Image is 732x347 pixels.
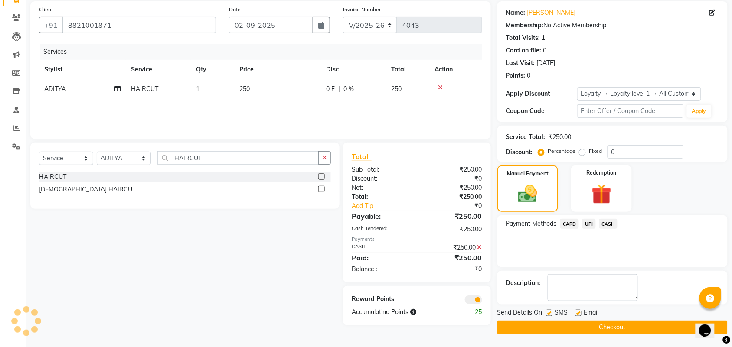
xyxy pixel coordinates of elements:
label: Invoice Number [343,6,381,13]
div: ₹250.00 [417,165,489,174]
div: Membership: [506,21,544,30]
div: Payable: [345,211,417,221]
button: Checkout [497,321,728,334]
span: ADITYA [44,85,66,93]
th: Action [429,60,482,79]
th: Qty [191,60,234,79]
label: Date [229,6,241,13]
div: Net: [345,183,417,192]
div: ₹250.00 [417,253,489,263]
div: Accumulating Points [345,308,453,317]
div: Balance : [345,265,417,274]
div: Name: [506,8,526,17]
span: 0 F [326,84,335,94]
th: Total [386,60,429,79]
div: 25 [453,308,489,317]
span: Total [352,152,372,161]
div: Coupon Code [506,107,577,116]
label: Fixed [589,147,602,155]
a: Add Tip [345,201,429,211]
span: 1 [196,85,199,93]
div: Reward Points [345,295,417,304]
span: | [338,84,340,94]
div: ₹250.00 [549,133,572,142]
span: 250 [239,85,250,93]
div: Paid: [345,253,417,263]
div: No Active Membership [506,21,719,30]
th: Service [126,60,191,79]
div: ₹0 [417,265,489,274]
div: ₹250.00 [417,225,489,234]
div: Card on file: [506,46,542,55]
div: ₹250.00 [417,243,489,252]
div: Total Visits: [506,33,540,42]
span: HAIRCUT [131,85,158,93]
th: Disc [321,60,386,79]
span: UPI [582,219,596,229]
input: Search or Scan [157,151,319,165]
div: [DATE] [537,58,556,68]
div: Sub Total: [345,165,417,174]
div: Discount: [345,174,417,183]
img: _gift.svg [585,182,618,207]
div: Total: [345,192,417,201]
input: Enter Offer / Coupon Code [577,104,683,118]
div: ₹250.00 [417,211,489,221]
label: Percentage [548,147,576,155]
div: 1 [542,33,546,42]
button: Apply [687,105,712,118]
th: Price [234,60,321,79]
label: Client [39,6,53,13]
div: Discount: [506,148,533,157]
div: Cash Tendered: [345,225,417,234]
span: Email [584,308,599,319]
a: [PERSON_NAME] [527,8,576,17]
div: 0 [527,71,531,80]
span: Payment Methods [506,219,557,228]
div: Service Total: [506,133,546,142]
div: ₹0 [429,201,489,211]
iframe: chat widget [696,312,723,338]
div: Payments [352,236,482,243]
div: Description: [506,279,541,288]
img: _cash.svg [512,183,543,205]
input: Search by Name/Mobile/Email/Code [62,17,216,33]
span: Send Details On [497,308,542,319]
button: +91 [39,17,63,33]
div: Points: [506,71,526,80]
span: CASH [599,219,618,229]
div: Apply Discount [506,89,577,98]
span: 250 [391,85,402,93]
th: Stylist [39,60,126,79]
label: Manual Payment [507,170,549,178]
div: ₹250.00 [417,183,489,192]
div: CASH [345,243,417,252]
div: ₹0 [417,174,489,183]
div: ₹250.00 [417,192,489,201]
div: Last Visit: [506,58,535,68]
label: Redemption [587,169,617,177]
div: [DEMOGRAPHIC_DATA] HAIRCUT [39,185,136,194]
span: CARD [560,219,579,229]
span: SMS [555,308,568,319]
div: Services [40,44,489,60]
span: 0 % [343,84,354,94]
div: 0 [543,46,547,55]
div: HAIRCUT [39,172,66,182]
